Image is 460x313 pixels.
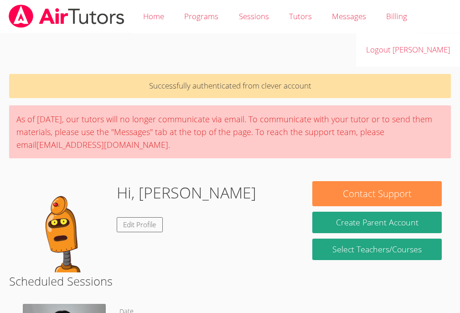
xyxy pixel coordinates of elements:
[332,11,366,21] span: Messages
[8,5,125,28] img: airtutors_banner-c4298cdbf04f3fff15de1276eac7730deb9818008684d7c2e4769d2f7ddbe033.png
[312,239,442,260] a: Select Teachers/Courses
[117,217,163,232] a: Edit Profile
[312,181,442,206] button: Contact Support
[9,74,451,98] p: Successfully authenticated from clever account
[9,272,451,290] h2: Scheduled Sessions
[312,212,442,233] button: Create Parent Account
[18,181,109,272] img: default.png
[356,33,460,67] a: Logout [PERSON_NAME]
[9,105,451,158] div: As of [DATE], our tutors will no longer communicate via email. To communicate with your tutor or ...
[117,181,256,204] h1: Hi, [PERSON_NAME]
